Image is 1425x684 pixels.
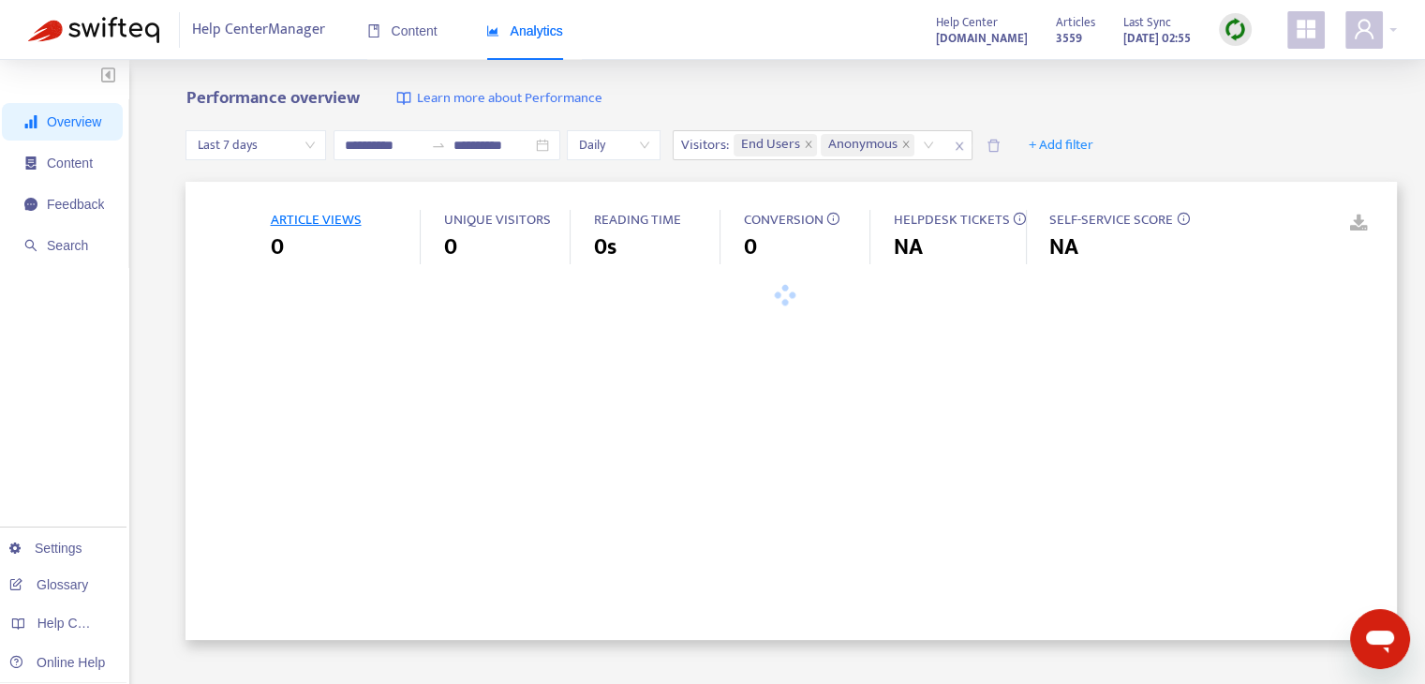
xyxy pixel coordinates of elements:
span: close [804,140,813,151]
b: Performance overview [186,83,359,112]
span: to [431,138,446,153]
span: Overview [47,114,101,129]
a: Learn more about Performance [396,88,601,110]
span: Anonymous [821,134,914,156]
span: close [947,135,972,157]
span: close [901,140,911,151]
span: Content [367,23,438,38]
span: Anonymous [828,134,898,156]
a: Glossary [9,577,88,592]
strong: 3559 [1056,28,1082,49]
span: Content [47,156,93,171]
img: Swifteq [28,17,159,43]
span: Last 7 days [197,131,315,159]
span: signal [24,115,37,128]
span: Last Sync [1123,12,1171,33]
span: Feedback [47,197,104,212]
span: CONVERSION [743,208,823,231]
span: 0 [743,230,756,264]
span: End Users [734,134,817,156]
span: Articles [1056,12,1095,33]
span: user [1353,18,1375,40]
span: + Add filter [1029,134,1093,156]
span: Analytics [486,23,563,38]
strong: [DOMAIN_NAME] [936,28,1028,49]
span: HELPDESK TICKETS [893,208,1009,231]
span: 0 [270,230,283,264]
span: book [367,24,380,37]
span: appstore [1295,18,1317,40]
img: sync.dc5367851b00ba804db3.png [1224,18,1247,41]
span: message [24,198,37,211]
span: delete [987,139,1001,153]
span: NA [893,230,922,264]
span: READING TIME [593,208,680,231]
span: area-chart [486,24,499,37]
span: NA [1049,230,1078,264]
span: Help Center [936,12,998,33]
span: 0s [593,230,616,264]
span: Daily [578,131,649,159]
img: image-link [396,91,411,106]
span: Help Center Manager [192,12,325,48]
span: SELF-SERVICE SCORE [1049,208,1173,231]
span: ARTICLE VIEWS [270,208,361,231]
span: search [24,239,37,252]
a: Settings [9,541,82,556]
span: Learn more about Performance [416,88,601,110]
span: UNIQUE VISITORS [443,208,550,231]
span: Visitors : [674,131,732,159]
span: Help Centers [37,616,114,631]
span: container [24,156,37,170]
a: Online Help [9,655,105,670]
span: 0 [443,230,456,264]
strong: [DATE] 02:55 [1123,28,1191,49]
span: End Users [741,134,800,156]
button: + Add filter [1015,130,1107,160]
a: [DOMAIN_NAME] [936,27,1028,49]
iframe: Botón para iniciar la ventana de mensajería [1350,609,1410,669]
span: swap-right [431,138,446,153]
span: Search [47,238,88,253]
